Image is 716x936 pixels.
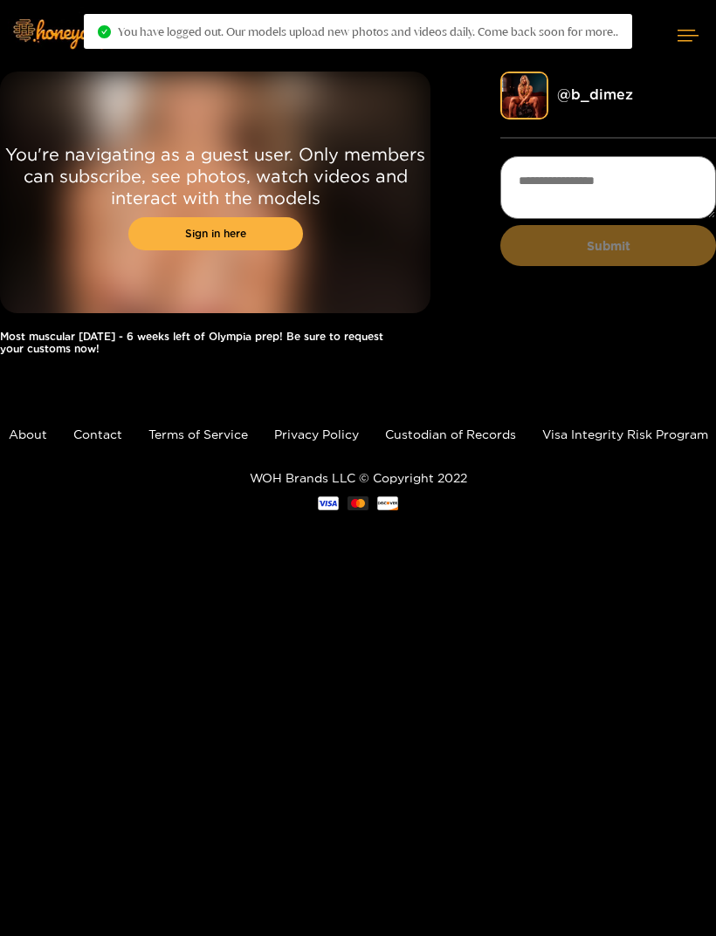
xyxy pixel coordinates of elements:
span: You have logged out. Our models upload new photos and videos daily. Come back soon for more.. [118,24,618,38]
button: Submit [500,225,716,266]
a: Sign in here [128,217,303,250]
a: Privacy Policy [274,427,359,441]
a: Custodian of Records [385,427,516,441]
a: About [9,427,47,441]
img: b_dimez [500,72,548,120]
span: check-circle [98,25,111,38]
a: Contact [73,427,122,441]
a: Visa Integrity Risk Program [542,427,708,441]
a: Terms of Service [148,427,248,441]
a: @ b_dimez [557,86,633,102]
